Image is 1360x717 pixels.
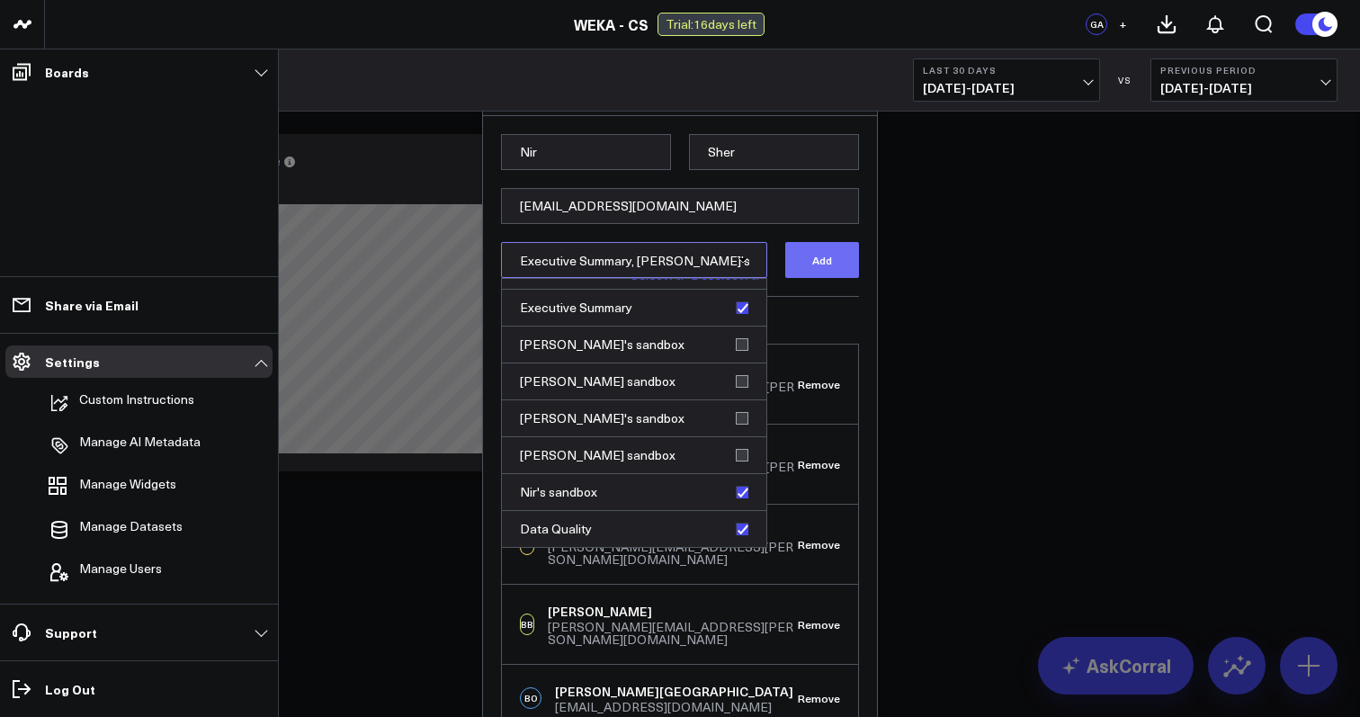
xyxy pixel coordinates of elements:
div: BO [520,687,541,709]
div: [PERSON_NAME][EMAIL_ADDRESS][PERSON_NAME][DOMAIN_NAME] [548,541,798,566]
b: Last 30 Days [923,65,1090,76]
button: Manage Users [41,552,162,592]
p: Custom Instructions [79,392,194,414]
a: Log Out [5,673,273,705]
span: Manage Widgets [79,477,176,498]
button: Previous Period[DATE]-[DATE] [1150,58,1338,102]
p: Log Out [45,682,95,696]
button: + [1112,13,1133,35]
button: Remove [798,692,840,704]
p: Manage AI Metadata [79,435,201,456]
span: + [1119,18,1127,31]
div: [PERSON_NAME] [548,603,798,621]
div: [EMAIL_ADDRESS][DOMAIN_NAME] [555,701,793,713]
span: Executive Summary, [PERSON_NAME]'s sandb[...] [520,252,750,305]
span: [DATE] - [DATE] [1160,81,1328,95]
a: Select All [631,269,684,282]
div: VS [1109,75,1141,85]
button: Add [785,242,859,278]
button: Remove [798,458,840,471]
b: Previous Period [1160,65,1328,76]
div: GA [1086,13,1107,35]
a: Manage Datasets [41,510,219,550]
a: Manage AI Metadata [41,426,219,465]
div: [PERSON_NAME][EMAIL_ADDRESS][PERSON_NAME][DOMAIN_NAME] [548,621,798,646]
span: Manage Datasets [79,519,183,541]
div: Trial: 16 days left [658,13,765,36]
p: Share via Email [45,298,139,312]
button: Remove [798,378,840,390]
div: BB [520,614,534,635]
a: WEKA - CS [574,14,649,34]
button: Remove [798,618,840,631]
button: Custom Instructions [41,383,194,423]
div: [PERSON_NAME][GEOGRAPHIC_DATA] [555,683,793,701]
input: Type email [501,188,859,224]
p: Settings [45,354,100,369]
button: Last 30 Days[DATE]-[DATE] [913,58,1100,102]
button: Remove [798,538,840,551]
input: Last name [689,134,859,170]
a: Deselect All [691,269,759,282]
span: Manage Users [79,561,162,583]
input: First name [501,134,671,170]
p: Support [45,625,97,640]
p: Boards [45,65,89,79]
span: [DATE] - [DATE] [923,81,1090,95]
a: Manage Widgets [41,468,219,507]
